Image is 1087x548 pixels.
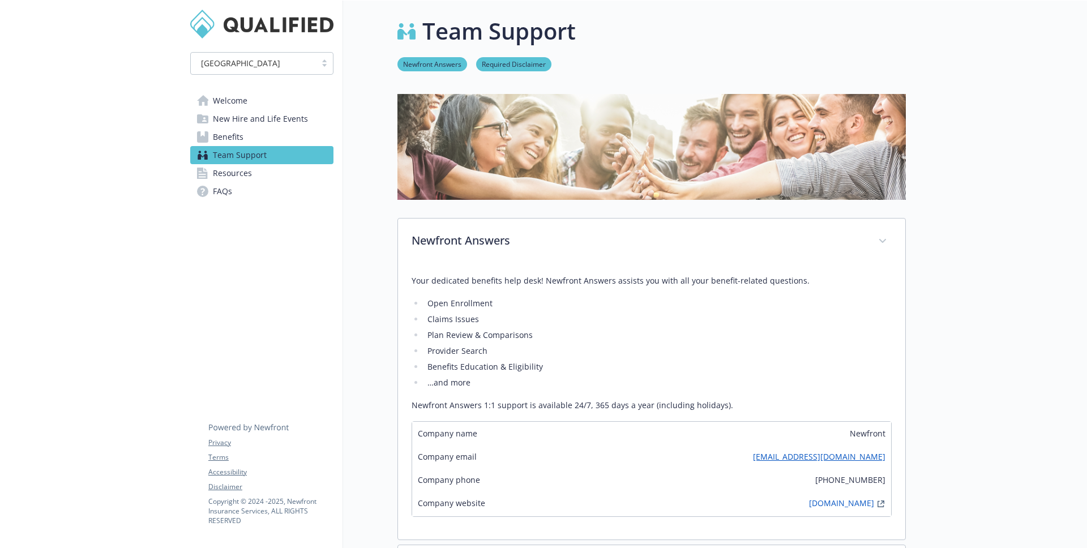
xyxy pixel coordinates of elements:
li: Plan Review & Comparisons [424,328,892,342]
a: Resources [190,164,333,182]
p: Your dedicated benefits help desk! Newfront Answers assists you with all your benefit-related que... [412,274,892,288]
a: Welcome [190,92,333,110]
span: Newfront [850,427,885,439]
a: FAQs [190,182,333,200]
a: Required Disclaimer [476,58,551,69]
li: Open Enrollment [424,297,892,310]
span: [PHONE_NUMBER] [815,474,885,486]
a: external [874,497,888,511]
div: Newfront Answers [398,219,905,265]
a: [DOMAIN_NAME] [809,497,874,511]
span: Company name [418,427,477,439]
span: New Hire and Life Events [213,110,308,128]
a: Benefits [190,128,333,146]
div: Newfront Answers [398,265,905,540]
a: Privacy [208,438,333,448]
span: Resources [213,164,252,182]
h1: Team Support [422,14,576,48]
li: …and more [424,376,892,389]
span: [GEOGRAPHIC_DATA] [196,57,310,69]
a: Accessibility [208,467,333,477]
span: Team Support [213,146,267,164]
li: Benefits Education & Eligibility [424,360,892,374]
span: [GEOGRAPHIC_DATA] [201,57,280,69]
p: Newfront Answers [412,232,865,249]
li: Provider Search [424,344,892,358]
p: Newfront Answers 1:1 support is available 24/7, 365 days a year (including holidays). [412,399,892,412]
span: Company phone [418,474,480,486]
span: FAQs [213,182,232,200]
li: Claims Issues [424,312,892,326]
a: Disclaimer [208,482,333,492]
p: Copyright © 2024 - 2025 , Newfront Insurance Services, ALL RIGHTS RESERVED [208,496,333,525]
span: Company website [418,497,485,511]
a: [EMAIL_ADDRESS][DOMAIN_NAME] [753,451,885,463]
span: Benefits [213,128,243,146]
span: Welcome [213,92,247,110]
img: team support page banner [397,94,906,200]
a: Terms [208,452,333,463]
a: Team Support [190,146,333,164]
span: Company email [418,451,477,463]
a: New Hire and Life Events [190,110,333,128]
a: Newfront Answers [397,58,467,69]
